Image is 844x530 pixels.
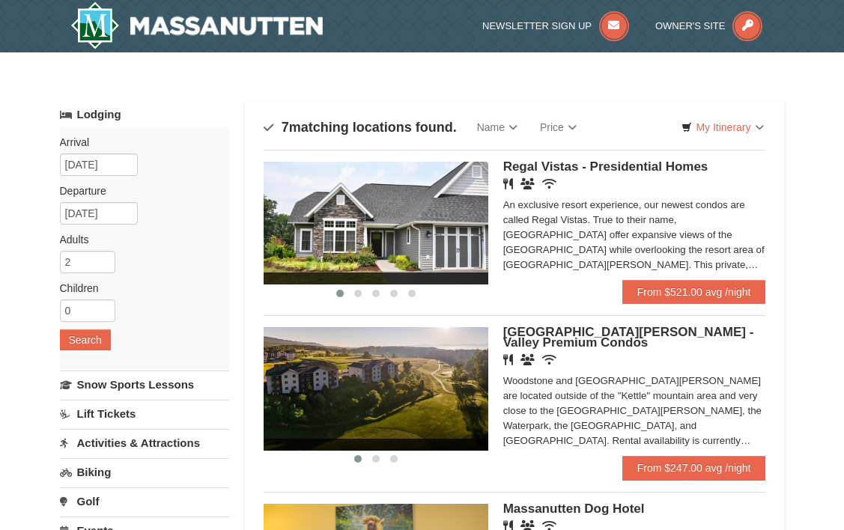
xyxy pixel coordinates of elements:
[503,159,708,174] span: Regal Vistas - Presidential Homes
[60,371,230,398] a: Snow Sports Lessons
[529,112,588,142] a: Price
[503,374,766,448] div: Woodstone and [GEOGRAPHIC_DATA][PERSON_NAME] are located outside of the "Kettle" mountain area an...
[60,281,219,296] label: Children
[503,178,513,189] i: Restaurant
[60,400,230,427] a: Lift Tickets
[60,329,111,350] button: Search
[70,1,324,49] a: Massanutten Resort
[60,183,219,198] label: Departure
[482,20,629,31] a: Newsletter Sign Up
[60,429,230,457] a: Activities & Attractions
[466,112,529,142] a: Name
[503,502,645,516] span: Massanutten Dog Hotel
[60,458,230,486] a: Biking
[542,354,556,365] i: Wireless Internet (free)
[60,101,230,128] a: Lodging
[503,325,754,350] span: [GEOGRAPHIC_DATA][PERSON_NAME] - Valley Premium Condos
[542,178,556,189] i: Wireless Internet (free)
[60,135,219,150] label: Arrival
[282,120,289,135] span: 7
[520,178,535,189] i: Banquet Facilities
[622,280,766,304] a: From $521.00 avg /night
[655,20,763,31] a: Owner's Site
[482,20,592,31] span: Newsletter Sign Up
[70,1,324,49] img: Massanutten Resort Logo
[503,354,513,365] i: Restaurant
[503,198,766,272] div: An exclusive resort experience, our newest condos are called Regal Vistas. True to their name, [G...
[520,354,535,365] i: Banquet Facilities
[60,232,219,247] label: Adults
[60,487,230,515] a: Golf
[672,116,773,138] a: My Itinerary
[655,20,726,31] span: Owner's Site
[622,456,766,480] a: From $247.00 avg /night
[264,120,457,135] h4: matching locations found.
